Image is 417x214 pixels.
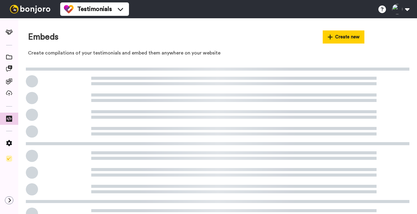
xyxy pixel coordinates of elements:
h1: Embeds [28,32,58,42]
img: bj-logo-header-white.svg [7,5,53,13]
span: Testimonials [77,5,112,13]
p: Create compilations of your testimonials and embed them anywhere on your website [28,50,364,57]
img: tm-color.svg [64,4,74,14]
img: Checklist.svg [6,156,12,162]
button: Create new [323,30,365,44]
